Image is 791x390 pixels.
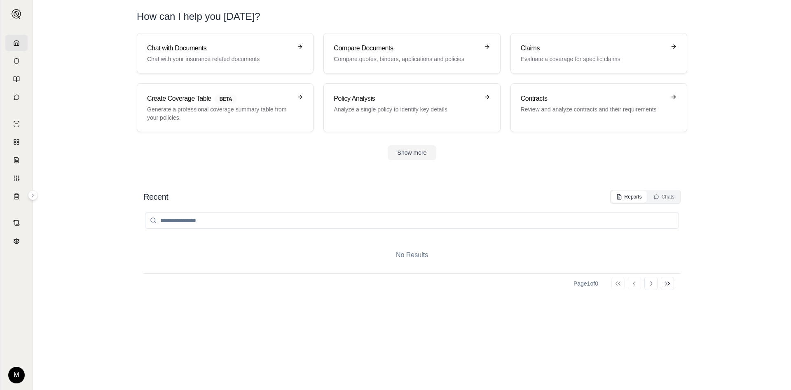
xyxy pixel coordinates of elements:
[147,94,292,104] h3: Create Coverage Table
[521,55,665,63] p: Evaluate a coverage for specific claims
[5,35,28,51] a: Home
[521,43,665,53] h3: Claims
[5,188,28,205] a: Coverage Table
[137,33,314,73] a: Chat with DocumentsChat with your insurance related documents
[334,94,478,104] h3: Policy Analysis
[653,194,674,200] div: Chats
[28,190,38,200] button: Expand sidebar
[5,152,28,168] a: Claim Coverage
[143,237,681,273] div: No Results
[521,105,665,113] p: Review and analyze contracts and their requirements
[147,55,292,63] p: Chat with your insurance related documents
[137,10,687,23] h1: How can I help you [DATE]?
[323,83,500,132] a: Policy AnalysisAnalyze a single policy to identify key details
[147,105,292,122] p: Generate a professional coverage summary table from your policies.
[12,9,21,19] img: Expand sidebar
[147,43,292,53] h3: Chat with Documents
[510,33,687,73] a: ClaimsEvaluate a coverage for specific claims
[5,116,28,132] a: Single Policy
[521,94,665,104] h3: Contracts
[616,194,642,200] div: Reports
[334,43,478,53] h3: Compare Documents
[334,105,478,113] p: Analyze a single policy to identify key details
[5,89,28,106] a: Chat
[611,191,647,203] button: Reports
[5,170,28,187] a: Custom Report
[143,191,168,203] h2: Recent
[388,145,437,160] button: Show more
[5,134,28,150] a: Policy Comparisons
[5,215,28,231] a: Contract Analysis
[5,233,28,249] a: Legal Search Engine
[8,6,25,22] button: Expand sidebar
[334,55,478,63] p: Compare quotes, binders, applications and policies
[573,279,598,288] div: Page 1 of 0
[8,367,25,383] div: M
[215,95,237,104] span: BETA
[5,71,28,87] a: Prompt Library
[648,191,679,203] button: Chats
[137,83,314,132] a: Create Coverage TableBETAGenerate a professional coverage summary table from your policies.
[510,83,687,132] a: ContractsReview and analyze contracts and their requirements
[5,53,28,69] a: Documents Vault
[323,33,500,73] a: Compare DocumentsCompare quotes, binders, applications and policies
